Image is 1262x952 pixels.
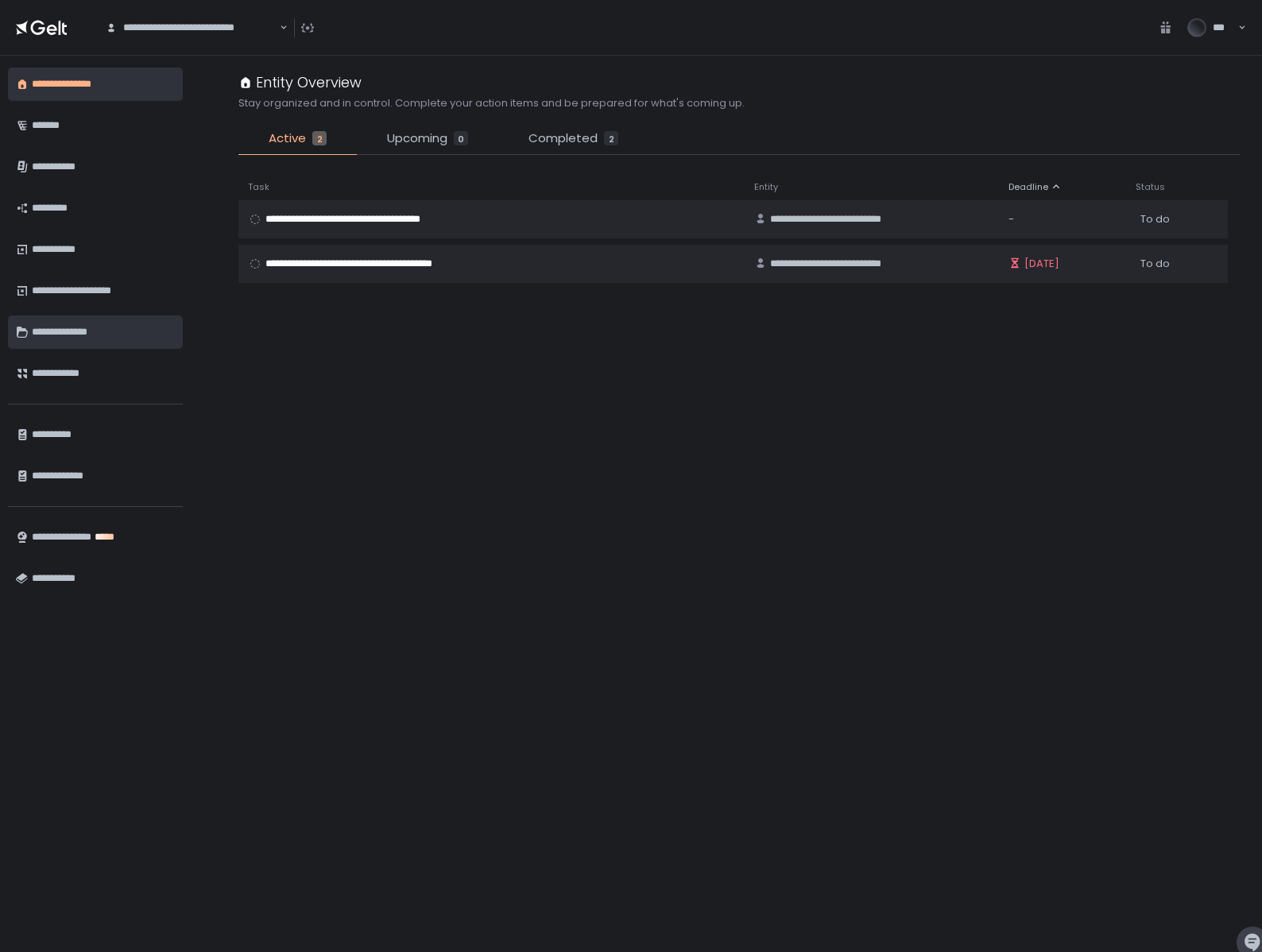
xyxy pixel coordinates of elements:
span: Deadline [1008,181,1048,193]
div: 2 [312,131,327,145]
span: Active [269,130,306,148]
span: Entity [754,181,778,193]
input: Search for option [277,20,278,36]
span: Task [248,181,269,193]
div: Entity Overview [238,72,362,93]
span: Upcoming [387,130,447,148]
div: 2 [604,131,618,145]
span: To do [1140,257,1170,271]
div: Search for option [95,11,288,45]
span: To do [1140,212,1170,226]
span: [DATE] [1024,257,1059,271]
span: - [1008,212,1014,226]
div: 0 [454,131,468,145]
span: Status [1136,181,1165,193]
h2: Stay organized and in control. Complete your action items and be prepared for what's coming up. [238,96,745,110]
span: Completed [528,130,598,148]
